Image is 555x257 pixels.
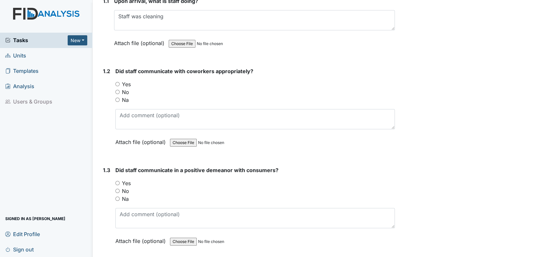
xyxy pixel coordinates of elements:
input: Yes [115,181,120,185]
label: Na [122,195,129,203]
span: Templates [5,66,39,76]
a: Tasks [5,36,68,44]
input: No [115,189,120,193]
label: Na [122,96,129,104]
input: Na [115,197,120,201]
label: No [122,187,129,195]
label: Attach file (optional) [115,135,168,146]
input: Yes [115,82,120,86]
label: No [122,88,129,96]
span: Edit Profile [5,229,40,239]
label: 1.2 [103,67,110,75]
label: Yes [122,80,131,88]
label: 1.3 [103,166,110,174]
span: Did staff communicate with coworkers appropriately? [115,68,253,74]
input: Na [115,98,120,102]
label: Attach file (optional) [115,233,168,245]
label: Yes [122,179,131,187]
span: Did staff communicate in a positive demeanor with consumers? [115,167,278,173]
label: Attach file (optional) [114,36,167,47]
span: Analysis [5,81,34,91]
span: Sign out [5,244,34,254]
button: New [68,35,87,45]
span: Signed in as [PERSON_NAME] [5,214,65,224]
input: No [115,90,120,94]
span: Units [5,51,26,61]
